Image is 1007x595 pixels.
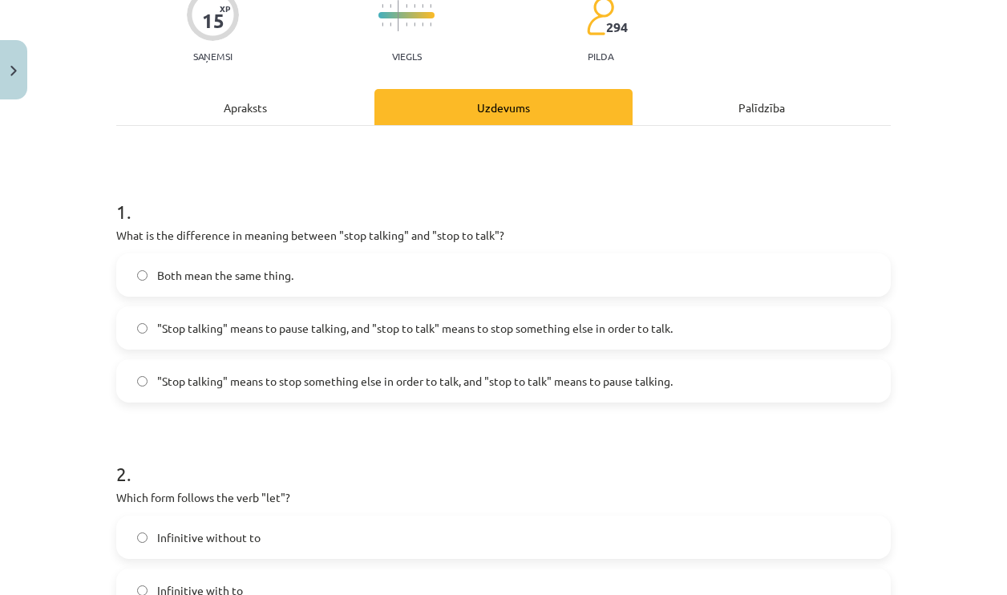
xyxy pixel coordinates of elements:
[430,22,431,26] img: icon-short-line-57e1e144782c952c97e751825c79c345078a6d821885a25fce030b3d8c18986b.svg
[187,51,239,62] p: Saņemsi
[606,20,628,34] span: 294
[414,22,415,26] img: icon-short-line-57e1e144782c952c97e751825c79c345078a6d821885a25fce030b3d8c18986b.svg
[116,89,374,125] div: Apraksts
[392,51,422,62] p: Viegls
[116,227,891,244] p: What is the difference in meaning between "stop talking" and "stop to talk"?
[157,267,293,284] span: Both mean the same thing.
[588,51,613,62] p: pilda
[137,532,148,543] input: Infinitive without to
[382,22,383,26] img: icon-short-line-57e1e144782c952c97e751825c79c345078a6d821885a25fce030b3d8c18986b.svg
[137,323,148,334] input: "Stop talking" means to pause talking, and "stop to talk" means to stop something else in order t...
[633,89,891,125] div: Palīdzība
[137,376,148,387] input: "Stop talking" means to stop something else in order to talk, and "stop to talk" means to pause t...
[116,435,891,484] h1: 2 .
[220,4,230,13] span: XP
[116,172,891,222] h1: 1 .
[382,4,383,8] img: icon-short-line-57e1e144782c952c97e751825c79c345078a6d821885a25fce030b3d8c18986b.svg
[390,4,391,8] img: icon-short-line-57e1e144782c952c97e751825c79c345078a6d821885a25fce030b3d8c18986b.svg
[414,4,415,8] img: icon-short-line-57e1e144782c952c97e751825c79c345078a6d821885a25fce030b3d8c18986b.svg
[157,320,673,337] span: "Stop talking" means to pause talking, and "stop to talk" means to stop something else in order t...
[430,4,431,8] img: icon-short-line-57e1e144782c952c97e751825c79c345078a6d821885a25fce030b3d8c18986b.svg
[137,270,148,281] input: Both mean the same thing.
[116,489,891,506] p: Which form follows the verb "let"?
[202,10,224,32] div: 15
[406,22,407,26] img: icon-short-line-57e1e144782c952c97e751825c79c345078a6d821885a25fce030b3d8c18986b.svg
[10,66,17,76] img: icon-close-lesson-0947bae3869378f0d4975bcd49f059093ad1ed9edebbc8119c70593378902aed.svg
[374,89,633,125] div: Uzdevums
[422,4,423,8] img: icon-short-line-57e1e144782c952c97e751825c79c345078a6d821885a25fce030b3d8c18986b.svg
[406,4,407,8] img: icon-short-line-57e1e144782c952c97e751825c79c345078a6d821885a25fce030b3d8c18986b.svg
[390,22,391,26] img: icon-short-line-57e1e144782c952c97e751825c79c345078a6d821885a25fce030b3d8c18986b.svg
[157,529,261,546] span: Infinitive without to
[157,373,673,390] span: "Stop talking" means to stop something else in order to talk, and "stop to talk" means to pause t...
[422,22,423,26] img: icon-short-line-57e1e144782c952c97e751825c79c345078a6d821885a25fce030b3d8c18986b.svg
